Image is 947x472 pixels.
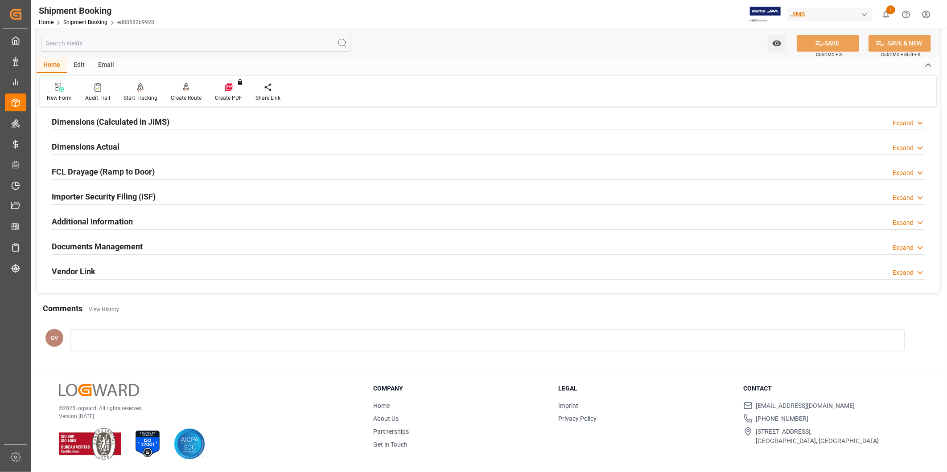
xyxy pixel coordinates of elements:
[124,94,157,102] div: Start Tracking
[59,412,351,420] p: Version [DATE]
[373,441,408,448] a: Get in Touch
[787,8,873,21] div: JIMS
[787,6,876,23] button: JIMS
[255,94,280,102] div: Share Link
[132,428,163,460] img: ISO 27001 Certification
[52,166,155,178] h2: FCL Drayage (Ramp to Door)
[558,384,732,393] h3: Legal
[558,415,597,422] a: Privacy Policy
[869,35,931,52] button: SAVE & NEW
[373,415,399,422] a: About Us
[89,306,119,313] a: View History
[816,51,842,58] span: Ctrl/CMD + S
[52,216,133,228] h2: Additional Information
[886,5,895,14] span: 1
[52,240,143,252] h2: Documents Management
[756,414,809,423] span: [PHONE_NUMBER]
[744,384,918,393] h3: Contact
[85,94,110,102] div: Audit Trail
[39,4,154,17] div: Shipment Booking
[67,58,91,73] div: Edit
[47,94,72,102] div: New Form
[558,402,578,409] a: Imprint
[896,4,916,24] button: Help Center
[52,116,169,128] h2: Dimensions (Calculated in JIMS)
[893,168,914,178] div: Expand
[59,428,121,460] img: ISO 9001 & ISO 14001 Certification
[756,401,855,411] span: [EMAIL_ADDRESS][DOMAIN_NAME]
[37,58,67,73] div: Home
[52,265,95,277] h2: Vendor Link
[39,19,54,25] a: Home
[756,427,879,446] span: [STREET_ADDRESS], [GEOGRAPHIC_DATA], [GEOGRAPHIC_DATA]
[52,141,119,153] h2: Dimensions Actual
[43,302,82,314] h2: Comments
[373,384,547,393] h3: Company
[881,51,920,58] span: Ctrl/CMD + Shift + S
[373,402,390,409] a: Home
[893,268,914,277] div: Expand
[373,428,409,435] a: Partnerships
[750,7,781,22] img: Exertis%20JAM%20-%20Email%20Logo.jpg_1722504956.jpg
[893,143,914,153] div: Expand
[893,193,914,203] div: Expand
[174,428,205,460] img: AICPA SOC
[52,191,156,203] h2: Importer Security Filing (ISF)
[893,218,914,228] div: Expand
[59,384,139,397] img: Logward Logo
[893,118,914,128] div: Expand
[893,243,914,252] div: Expand
[797,35,859,52] button: SAVE
[63,19,107,25] a: Shipment Booking
[91,58,121,73] div: Email
[59,404,351,412] p: © 2025 Logward. All rights reserved.
[768,35,786,52] button: open menu
[41,35,350,52] input: Search Fields
[51,334,58,341] span: GV
[876,4,896,24] button: show 1 new notifications
[171,94,202,102] div: Create Route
